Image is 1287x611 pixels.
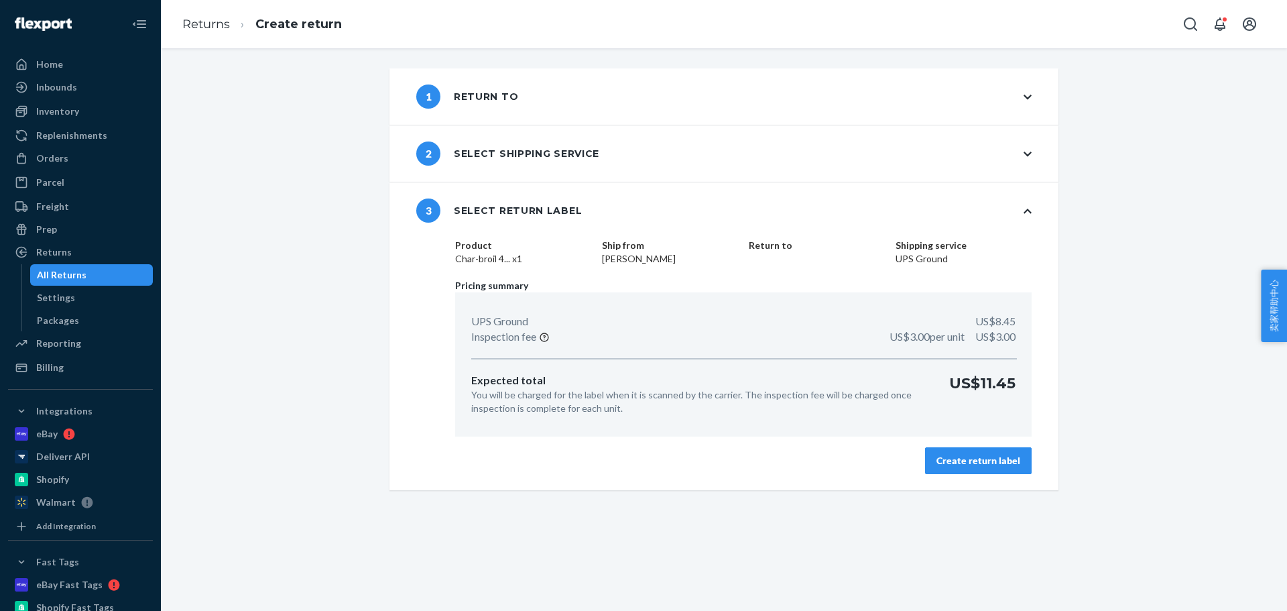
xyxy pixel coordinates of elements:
[37,268,86,282] div: All Returns
[8,469,153,490] a: Shopify
[255,17,342,32] a: Create return
[455,279,1032,292] p: Pricing summary
[1236,11,1263,38] button: Open account menu
[890,329,1016,345] p: US$3.00
[30,264,154,286] a: All Returns
[8,574,153,596] a: eBay Fast Tags
[602,239,738,252] dt: Ship from
[471,329,536,345] p: Inspection fee
[30,287,154,309] a: Settings
[471,373,928,388] p: Expected total
[602,252,738,266] dd: [PERSON_NAME]
[36,450,90,463] div: Deliverr API
[896,252,1032,266] dd: UPS Ground
[8,101,153,122] a: Inventory
[36,105,79,118] div: Inventory
[8,518,153,535] a: Add Integration
[36,223,57,236] div: Prep
[8,241,153,263] a: Returns
[890,330,965,343] span: US$3.00 per unit
[8,492,153,513] a: Walmart
[1261,270,1287,342] button: 卖家帮助中心
[936,454,1020,467] div: Create return label
[37,314,79,327] div: Packages
[8,172,153,193] a: Parcel
[471,388,928,415] p: You will be charged for the label when it is scanned by the carrier. The inspection fee will be c...
[36,80,77,94] div: Inbounds
[8,54,153,75] a: Home
[36,245,72,259] div: Returns
[36,361,64,374] div: Billing
[975,314,1016,329] p: US$8.45
[36,555,79,569] div: Fast Tags
[416,142,599,166] div: Select shipping service
[36,473,69,486] div: Shopify
[36,176,64,189] div: Parcel
[416,85,440,109] span: 1
[1207,11,1233,38] button: Open notifications
[416,142,440,166] span: 2
[455,239,591,252] dt: Product
[172,5,353,44] ol: breadcrumbs
[36,496,76,509] div: Walmart
[36,520,96,532] div: Add Integration
[30,310,154,331] a: Packages
[896,239,1032,252] dt: Shipping service
[416,199,582,223] div: Select return label
[36,129,107,142] div: Replenishments
[8,148,153,169] a: Orders
[471,314,528,329] p: UPS Ground
[36,58,63,71] div: Home
[8,76,153,98] a: Inbounds
[8,423,153,445] a: eBay
[36,152,68,165] div: Orders
[8,125,153,146] a: Replenishments
[182,17,230,32] a: Returns
[8,219,153,240] a: Prep
[8,333,153,354] a: Reporting
[8,551,153,573] button: Fast Tags
[15,17,72,31] img: Flexport logo
[455,252,591,266] dd: Char-broil 4... x1
[8,357,153,378] a: Billing
[925,447,1032,474] button: Create return label
[949,373,1016,415] p: US$11.45
[8,446,153,467] a: Deliverr API
[1177,11,1204,38] button: Open Search Box
[37,291,75,304] div: Settings
[749,239,885,252] dt: Return to
[36,404,93,418] div: Integrations
[8,400,153,422] button: Integrations
[36,578,103,592] div: eBay Fast Tags
[36,200,69,213] div: Freight
[416,199,440,223] span: 3
[8,196,153,217] a: Freight
[36,427,58,441] div: eBay
[126,11,153,38] button: Close Navigation
[36,337,81,350] div: Reporting
[416,85,518,109] div: Return to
